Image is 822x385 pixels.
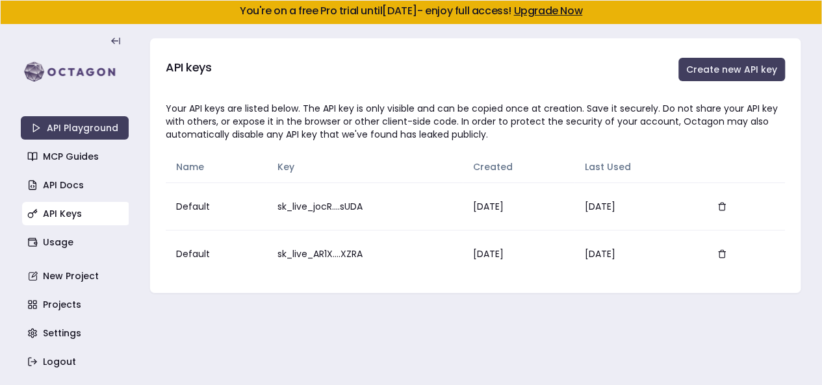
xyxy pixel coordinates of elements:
a: Logout [22,350,130,373]
td: [DATE] [463,182,574,230]
div: Your API keys are listed below. The API key is only visible and can be copied once at creation. S... [166,102,785,141]
a: New Project [22,264,130,288]
button: Create new API key [678,58,785,81]
a: Settings [22,321,130,345]
img: logo-rect-yK7x_WSZ.svg [21,59,129,85]
a: Upgrade Now [513,3,582,18]
th: Key [266,151,463,182]
th: Created [463,151,574,182]
a: API Playground [21,116,129,140]
a: API Docs [22,173,130,197]
h5: You're on a free Pro trial until [DATE] - enjoy full access! [11,6,811,16]
th: Name [166,151,266,182]
td: sk_live_jocR....sUDA [266,182,463,230]
h3: API keys [166,58,211,77]
a: Projects [22,293,130,316]
a: Usage [22,230,130,254]
td: [DATE] [574,230,699,277]
td: sk_live_AR1X....XZRA [266,230,463,277]
td: Default [166,230,266,277]
td: [DATE] [463,230,574,277]
th: Last Used [574,151,699,182]
td: [DATE] [574,182,699,230]
a: MCP Guides [22,145,130,168]
td: Default [166,182,266,230]
a: API Keys [22,202,130,225]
